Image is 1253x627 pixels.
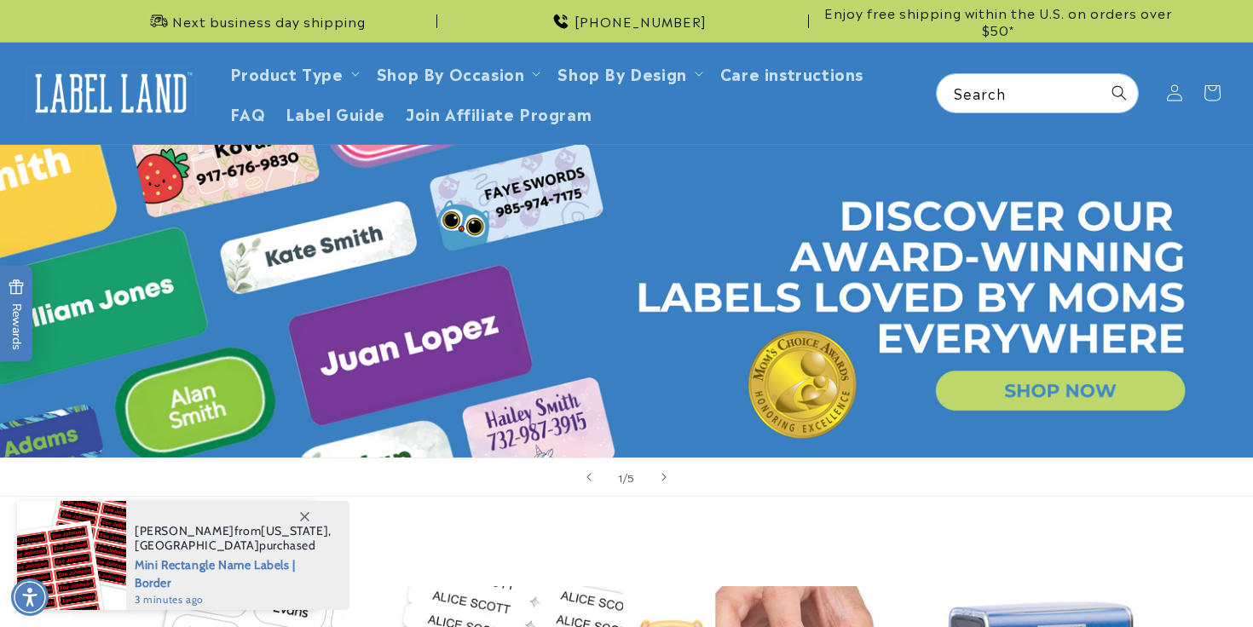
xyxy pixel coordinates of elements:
[575,13,707,30] span: [PHONE_NUMBER]
[286,103,385,123] span: Label Guide
[623,469,628,486] span: /
[1083,554,1236,610] iframe: Gorgias live chat messenger
[135,524,332,553] span: from , purchased
[547,53,709,93] summary: Shop By Design
[172,13,366,30] span: Next business day shipping
[220,93,276,133] a: FAQ
[220,53,367,93] summary: Product Type
[396,93,602,133] a: Join Affiliate Program
[618,469,623,486] span: 1
[261,523,328,538] span: [US_STATE]
[377,63,525,83] span: Shop By Occasion
[406,103,592,123] span: Join Affiliate Program
[1100,74,1138,112] button: Search
[72,534,1181,561] h2: Best sellers
[230,61,344,84] a: Product Type
[9,279,25,350] span: Rewards
[11,578,49,616] div: Accessibility Menu
[135,538,259,553] span: [GEOGRAPHIC_DATA]
[135,523,234,538] span: [PERSON_NAME]
[20,60,203,126] a: Label Land
[816,4,1181,37] span: Enjoy free shipping within the U.S. on orders over $50*
[557,61,686,84] a: Shop By Design
[275,93,396,133] a: Label Guide
[26,66,196,119] img: Label Land
[570,458,608,496] button: Previous slide
[627,469,635,486] span: 5
[645,458,683,496] button: Next slide
[720,63,863,83] span: Care instructions
[367,53,548,93] summary: Shop By Occasion
[230,103,266,123] span: FAQ
[710,53,874,93] a: Care instructions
